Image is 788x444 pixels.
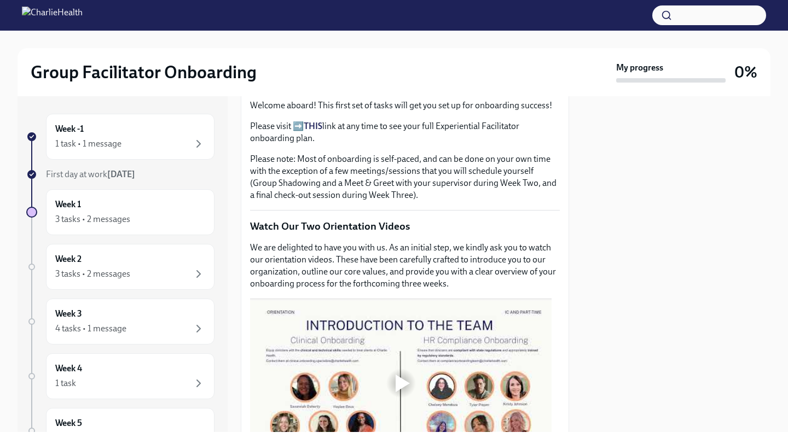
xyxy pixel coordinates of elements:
[55,253,82,265] h6: Week 2
[55,377,76,389] div: 1 task
[26,353,215,399] a: Week 41 task
[55,308,82,320] h6: Week 3
[55,138,121,150] div: 1 task • 1 message
[304,121,322,131] a: THIS
[250,153,560,201] p: Please note: Most of onboarding is self-paced, and can be done on your own time with the exceptio...
[250,120,560,144] p: Please visit ➡️ link at any time to see your full Experiential Facilitator onboarding plan.
[250,242,560,290] p: We are delighted to have you with us. As an initial step, we kindly ask you to watch our orientat...
[26,168,215,180] a: First day at work[DATE]
[55,323,126,335] div: 4 tasks • 1 message
[55,268,130,280] div: 3 tasks • 2 messages
[107,169,135,179] strong: [DATE]
[22,7,83,24] img: CharlieHealth
[55,198,81,211] h6: Week 1
[26,114,215,160] a: Week -11 task • 1 message
[734,62,757,82] h3: 0%
[55,363,82,375] h6: Week 4
[616,62,663,74] strong: My progress
[250,219,560,233] p: Watch Our Two Orientation Videos
[31,61,257,83] h2: Group Facilitator Onboarding
[55,123,84,135] h6: Week -1
[250,100,560,112] p: Welcome aboard! This first set of tasks will get you set up for onboarding success!
[55,213,130,225] div: 3 tasks • 2 messages
[26,244,215,290] a: Week 23 tasks • 2 messages
[46,169,135,179] span: First day at work
[26,189,215,235] a: Week 13 tasks • 2 messages
[26,299,215,344] a: Week 34 tasks • 1 message
[55,417,82,429] h6: Week 5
